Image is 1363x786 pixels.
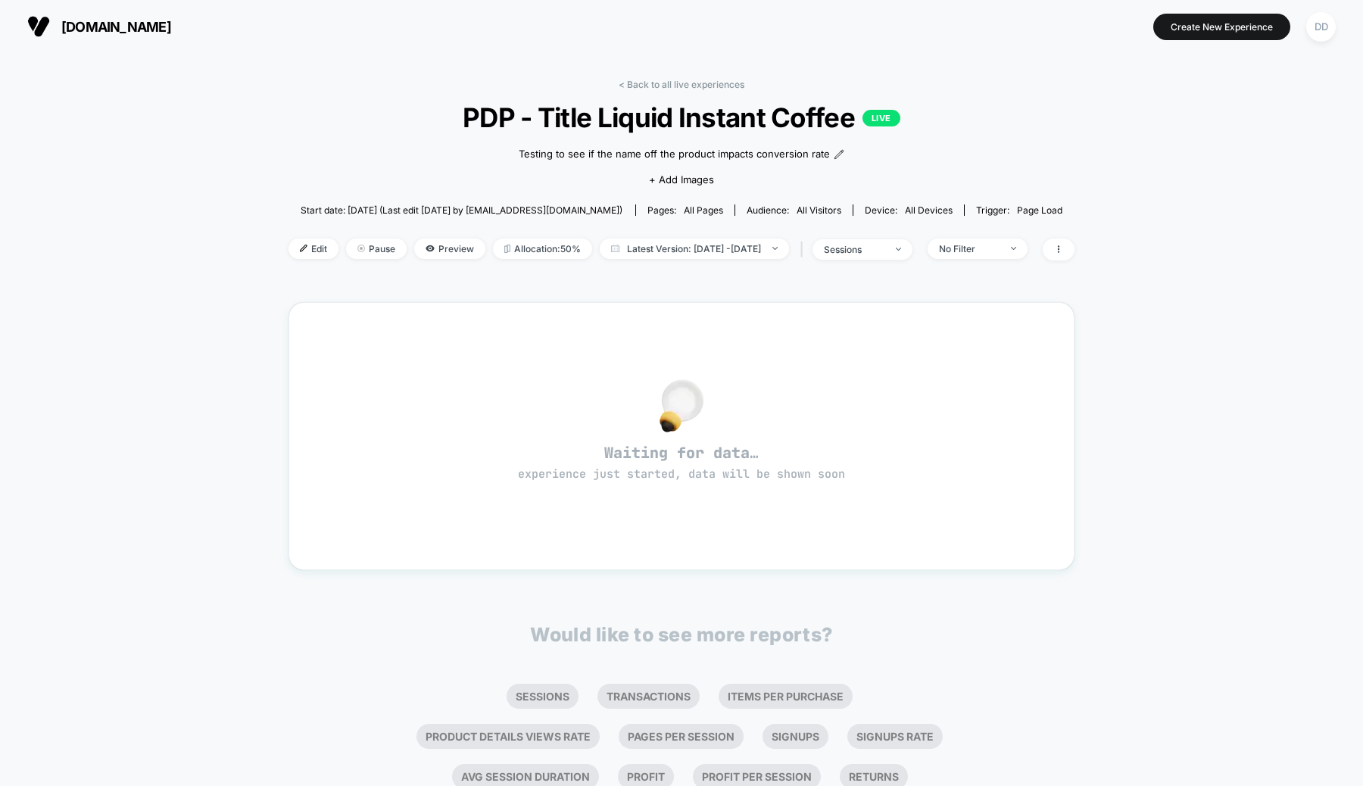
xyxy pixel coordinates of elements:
[316,443,1047,482] span: Waiting for data…
[530,623,833,646] p: Would like to see more reports?
[797,239,812,260] span: |
[414,239,485,259] span: Preview
[719,684,853,709] li: Items Per Purchase
[597,684,700,709] li: Transactions
[747,204,841,216] div: Audience:
[824,244,884,255] div: sessions
[300,245,307,252] img: edit
[1302,11,1340,42] button: DD
[647,204,723,216] div: Pages:
[507,684,579,709] li: Sessions
[896,248,901,251] img: end
[853,204,964,216] span: Device:
[862,110,900,126] p: LIVE
[504,245,510,253] img: rebalance
[519,147,830,162] span: Testing to see if the name off the product impacts conversion rate
[27,15,50,38] img: Visually logo
[619,79,744,90] a: < Back to all live experiences
[660,379,703,432] img: no_data
[772,247,778,250] img: end
[797,204,841,216] span: All Visitors
[289,239,338,259] span: Edit
[328,101,1035,133] span: PDP - Title Liquid Instant Coffee
[493,239,592,259] span: Allocation: 50%
[763,724,828,749] li: Signups
[939,243,1000,254] div: No Filter
[1011,247,1016,250] img: end
[976,204,1062,216] div: Trigger:
[61,19,171,35] span: [DOMAIN_NAME]
[1017,204,1062,216] span: Page Load
[301,204,622,216] span: Start date: [DATE] (Last edit [DATE] by [EMAIL_ADDRESS][DOMAIN_NAME])
[357,245,365,252] img: end
[684,204,723,216] span: all pages
[518,466,845,482] span: experience just started, data will be shown soon
[346,239,407,259] span: Pause
[416,724,600,749] li: Product Details Views Rate
[23,14,176,39] button: [DOMAIN_NAME]
[649,173,714,186] span: + Add Images
[1153,14,1290,40] button: Create New Experience
[600,239,789,259] span: Latest Version: [DATE] - [DATE]
[847,724,943,749] li: Signups Rate
[905,204,953,216] span: all devices
[619,724,744,749] li: Pages Per Session
[611,245,619,252] img: calendar
[1306,12,1336,42] div: DD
